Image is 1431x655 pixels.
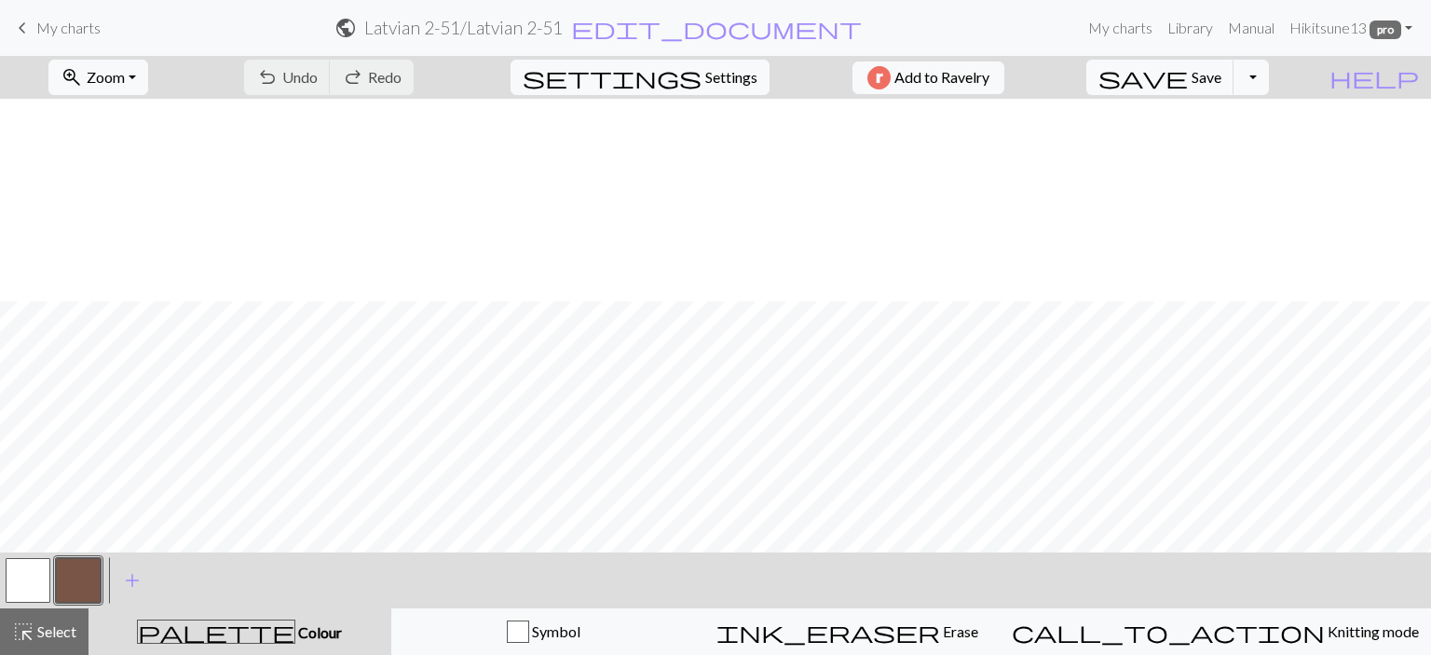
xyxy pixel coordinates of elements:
span: ink_eraser [716,619,940,645]
span: Add to Ravelry [894,66,989,89]
span: Settings [705,66,757,89]
span: call_to_action [1012,619,1325,645]
span: help [1329,64,1419,90]
a: Hikitsune13 pro [1282,9,1420,47]
button: Knitting mode [1000,608,1431,655]
button: Zoom [48,60,148,95]
span: public [334,15,357,41]
span: Erase [940,622,978,640]
button: Save [1086,60,1234,95]
a: Library [1160,9,1220,47]
span: add [121,567,143,594]
span: zoom_in [61,64,83,90]
span: Colour [295,623,342,641]
i: Settings [523,66,702,89]
span: edit_document [571,15,862,41]
span: keyboard_arrow_left [11,15,34,41]
button: Add to Ravelry [852,61,1004,94]
span: Zoom [87,68,125,86]
span: Knitting mode [1325,622,1419,640]
button: SettingsSettings [511,60,770,95]
button: Erase [695,608,1000,655]
span: palette [138,619,294,645]
img: Ravelry [867,66,891,89]
a: My charts [1081,9,1160,47]
a: My charts [11,12,101,44]
span: Select [34,622,76,640]
button: Symbol [391,608,696,655]
span: Symbol [529,622,580,640]
span: save [1098,64,1188,90]
span: settings [523,64,702,90]
h2: Latvian 2-51 / Latvian 2-51 [364,17,563,38]
a: Manual [1220,9,1282,47]
span: My charts [36,19,101,36]
span: highlight_alt [12,619,34,645]
span: Save [1192,68,1221,86]
span: pro [1370,20,1401,39]
button: Colour [89,608,391,655]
